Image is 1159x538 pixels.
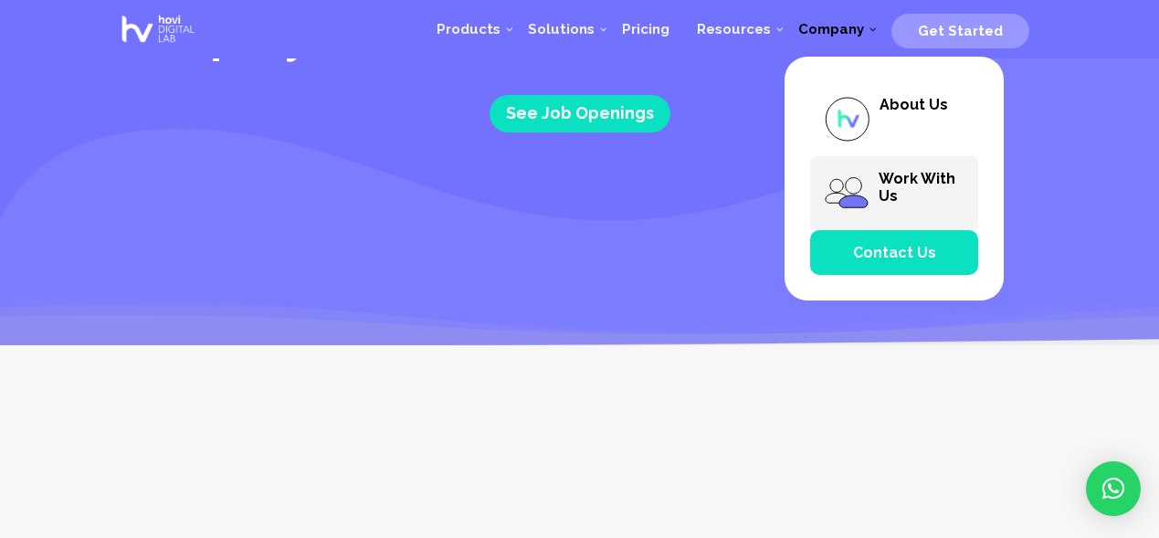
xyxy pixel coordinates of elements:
span: Products [437,21,500,37]
a: Resources [683,2,785,57]
span: Pricing [622,21,669,37]
a: Pricing [608,2,683,57]
span: Solutions [528,21,595,37]
a: Get Started [891,16,1029,43]
span: About Us [880,96,948,113]
span: Get Started [918,23,1003,39]
a: Products [423,2,514,57]
span: Contact Us [853,244,936,261]
a: Contact Us [810,230,978,275]
span: Resources [697,21,771,37]
a: See Job Openings [490,95,670,132]
span: Work With Us [879,170,955,205]
a: Work With Us [810,156,978,230]
span: Company [798,21,864,37]
a: Company [785,2,878,57]
a: Solutions [514,2,608,57]
a: About Us [810,82,978,156]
